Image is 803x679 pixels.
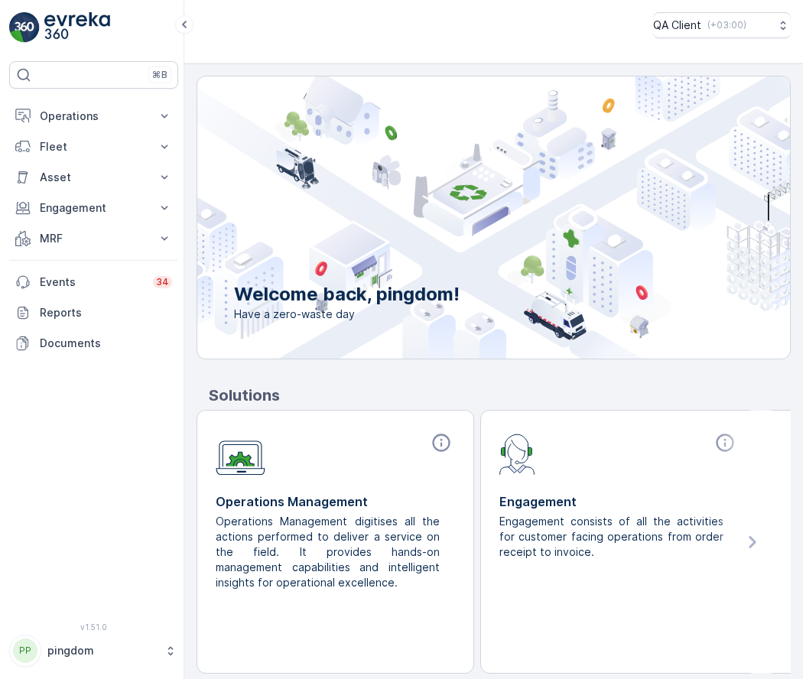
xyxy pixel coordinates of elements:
img: module-icon [499,432,535,475]
p: Engagement [499,492,739,511]
button: Fleet [9,132,178,162]
p: Reports [40,305,172,320]
p: Engagement consists of all the activities for customer facing operations from order receipt to in... [499,514,727,560]
button: Engagement [9,193,178,223]
p: Operations [40,109,148,124]
p: Welcome back, pingdom! [234,282,460,307]
a: Reports [9,297,178,328]
a: Events34 [9,267,178,297]
p: Operations Management [216,492,455,511]
button: Asset [9,162,178,193]
button: Operations [9,101,178,132]
a: Documents [9,328,178,359]
p: Documents [40,336,172,351]
button: MRF [9,223,178,254]
span: Have a zero-waste day [234,307,460,322]
p: Operations Management digitises all the actions performed to deliver a service on the field. It p... [216,514,443,590]
div: PP [13,638,37,663]
img: city illustration [128,76,790,359]
img: logo [9,12,40,43]
button: PPpingdom [9,635,178,667]
p: Fleet [40,139,148,154]
p: Asset [40,170,148,185]
img: logo_light-DOdMpM7g.png [44,12,110,43]
p: ⌘B [152,69,167,81]
p: pingdom [47,643,157,658]
p: MRF [40,231,148,246]
button: QA Client(+03:00) [653,12,791,38]
p: Events [40,275,144,290]
p: ( +03:00 ) [707,19,746,31]
img: module-icon [216,432,265,476]
span: v 1.51.0 [9,622,178,632]
p: Solutions [209,384,791,407]
p: 34 [156,276,169,288]
p: QA Client [653,18,701,33]
p: Engagement [40,200,148,216]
